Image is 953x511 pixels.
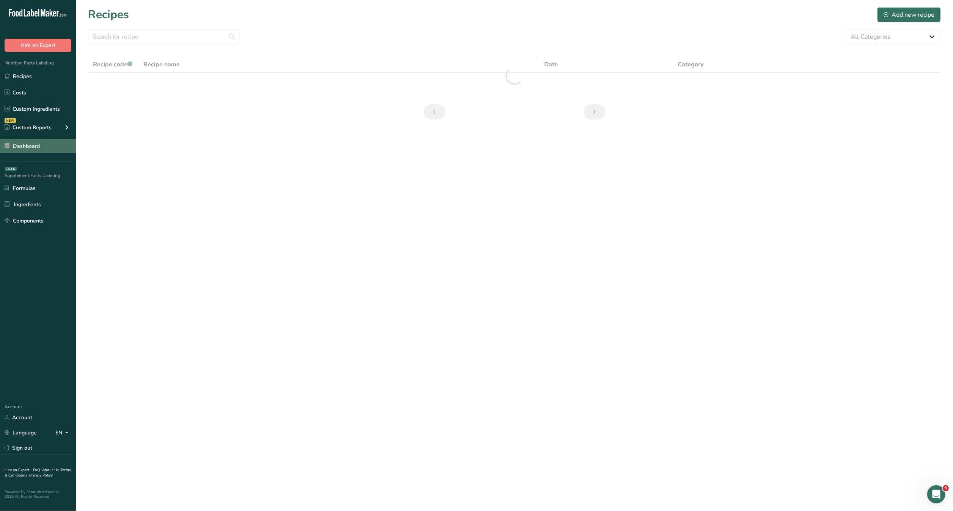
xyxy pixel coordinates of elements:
[927,485,945,503] iframe: Intercom live chat
[88,29,240,44] input: Search for recipe
[943,485,949,491] span: 9
[42,467,60,473] a: About Us .
[424,104,446,119] a: Previous page
[884,10,934,19] div: Add new recipe
[29,473,53,478] a: Privacy Policy
[5,467,31,473] a: Hire an Expert .
[5,167,17,171] div: BETA
[5,124,52,132] div: Custom Reports
[5,426,37,439] a: Language
[5,490,71,499] div: Powered By FoodLabelMaker © 2025 All Rights Reserved
[55,428,71,437] div: EN
[5,118,16,123] div: NEW
[584,104,606,119] a: Next page
[33,467,42,473] a: FAQ .
[877,7,941,22] button: Add new recipe
[5,467,71,478] a: Terms & Conditions .
[5,39,71,52] button: Hire an Expert
[88,6,129,23] h1: Recipes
